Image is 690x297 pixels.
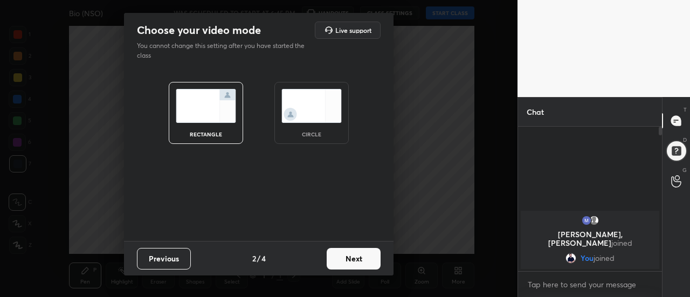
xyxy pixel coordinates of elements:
span: You [581,254,594,263]
button: Previous [137,248,191,270]
p: D [683,136,687,144]
p: T [684,106,687,114]
div: circle [290,132,333,137]
p: Chat [518,98,553,126]
button: Next [327,248,381,270]
h4: 4 [261,253,266,264]
h5: Live support [335,27,371,33]
img: 3 [581,215,592,226]
div: grid [518,209,662,271]
span: joined [611,238,632,248]
p: G [682,166,687,174]
div: rectangle [184,132,227,137]
img: 7e9519aaa40c478c8e433eec809aff1a.jpg [565,253,576,264]
span: joined [594,254,615,263]
img: default.png [589,215,599,226]
h2: Choose your video mode [137,23,261,37]
img: normalScreenIcon.ae25ed63.svg [176,89,236,123]
img: circleScreenIcon.acc0effb.svg [281,89,342,123]
p: [PERSON_NAME], [PERSON_NAME] [527,230,653,247]
h4: / [257,253,260,264]
p: You cannot change this setting after you have started the class [137,41,312,60]
h4: 2 [252,253,256,264]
